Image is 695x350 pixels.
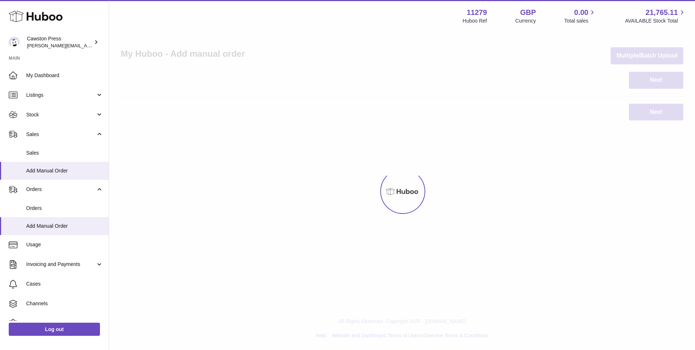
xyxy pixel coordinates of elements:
span: 21,765.11 [646,8,678,17]
span: Orders [26,205,103,212]
span: Sales [26,150,103,156]
span: My Dashboard [26,72,103,79]
span: [PERSON_NAME][EMAIL_ADDRESS][PERSON_NAME][DOMAIN_NAME] [27,43,185,48]
a: 0.00 Total sales [564,8,596,24]
div: Huboo Ref [463,17,487,24]
a: 21,765.11 AVAILABLE Stock Total [625,8,686,24]
span: Settings [26,320,103,327]
span: Invoicing and Payments [26,261,96,268]
span: Total sales [564,17,596,24]
span: 0.00 [574,8,588,17]
img: thomas.carson@cawstonpress.com [9,37,20,48]
span: Stock [26,111,96,118]
a: Log out [9,323,100,336]
span: Usage [26,241,103,248]
strong: 11279 [467,8,487,17]
span: Add Manual Order [26,223,103,230]
span: AVAILABLE Stock Total [625,17,686,24]
span: Cases [26,281,103,287]
span: Channels [26,300,103,307]
span: Sales [26,131,96,138]
div: Cawston Press [27,35,92,49]
div: Currency [515,17,536,24]
span: Listings [26,92,96,99]
span: Orders [26,186,96,193]
strong: GBP [520,8,536,17]
span: Add Manual Order [26,167,103,174]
